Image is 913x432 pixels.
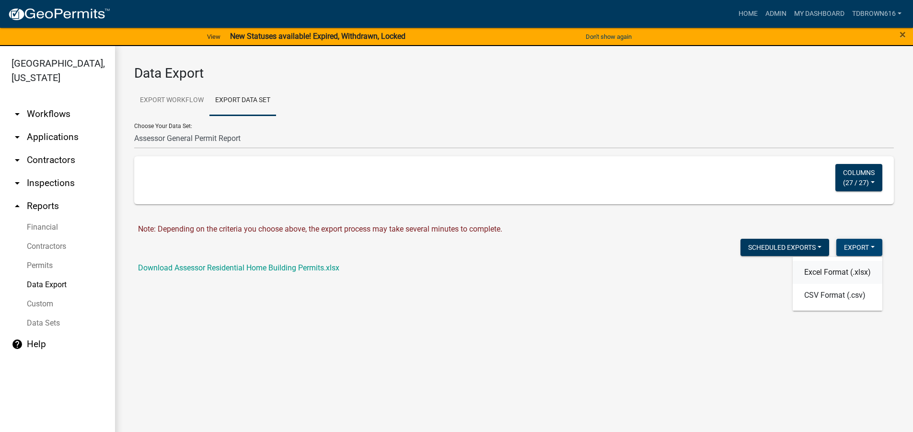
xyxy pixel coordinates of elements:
button: Scheduled Exports [740,239,829,256]
button: Export [836,239,882,256]
button: Excel Format (.xlsx) [793,261,882,284]
i: arrow_drop_up [12,200,23,212]
i: arrow_drop_down [12,108,23,120]
i: arrow_drop_down [12,154,23,166]
i: help [12,339,23,350]
span: 27 / 27 [845,178,867,186]
a: Home [735,5,762,23]
a: Download Assessor Residential Home Building Permits.xlsx [138,263,339,272]
span: Note: Depending on the criteria you choose above, the export process may take several minutes to ... [138,224,502,234]
button: Columns(27 / 27) [835,164,882,191]
a: Admin [762,5,790,23]
i: arrow_drop_down [12,177,23,189]
a: tdbrown616 [848,5,905,23]
strong: New Statuses available! Expired, Withdrawn, Locked [230,32,405,41]
button: Don't show again [582,29,636,45]
h3: Data Export [134,65,894,82]
a: Export Workflow [134,85,209,116]
button: CSV Format (.csv) [793,284,882,307]
a: My Dashboard [790,5,848,23]
a: View [203,29,224,45]
a: Export Data Set [209,85,276,116]
span: × [900,28,906,41]
button: Close [900,29,906,40]
i: arrow_drop_down [12,131,23,143]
